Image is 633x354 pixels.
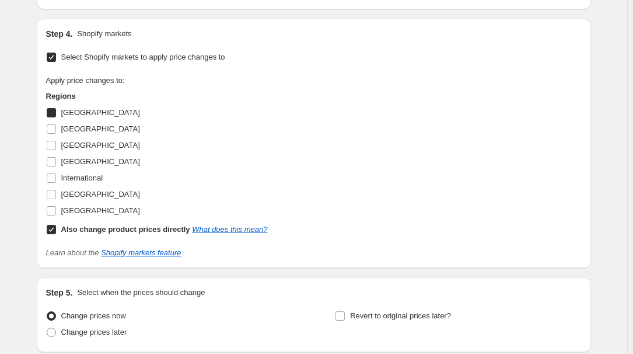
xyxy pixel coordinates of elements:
[61,108,140,117] span: [GEOGRAPHIC_DATA]
[46,28,73,40] h2: Step 4.
[77,28,131,40] p: Shopify markets
[192,225,267,234] a: What does this mean?
[101,248,181,257] a: Shopify markets feature
[61,206,140,215] span: [GEOGRAPHIC_DATA]
[61,53,225,61] span: Select Shopify markets to apply price changes to
[61,173,103,182] span: International
[61,328,127,336] span: Change prices later
[61,225,190,234] b: Also change product prices directly
[61,157,140,166] span: [GEOGRAPHIC_DATA]
[46,76,125,85] span: Apply price changes to:
[61,124,140,133] span: [GEOGRAPHIC_DATA]
[77,287,205,299] p: Select when the prices should change
[46,91,268,102] h3: Regions
[350,311,451,320] span: Revert to original prices later?
[61,190,140,199] span: [GEOGRAPHIC_DATA]
[46,248,181,257] i: Learn about the
[46,287,73,299] h2: Step 5.
[61,141,140,150] span: [GEOGRAPHIC_DATA]
[61,311,126,320] span: Change prices now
